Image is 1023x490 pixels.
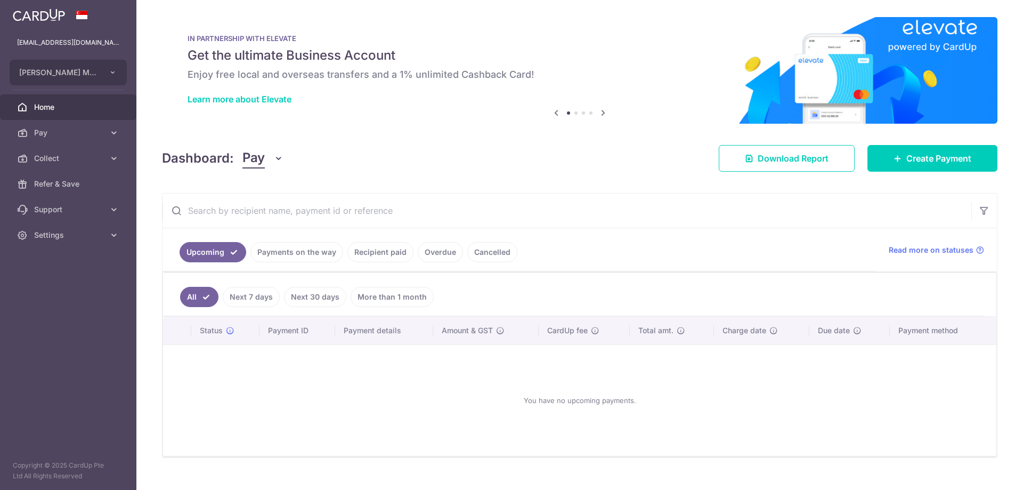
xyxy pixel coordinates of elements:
[176,354,984,447] div: You have no upcoming payments.
[906,152,971,165] span: Create Payment
[889,245,973,255] span: Read more on statuses
[719,145,855,172] a: Download Report
[418,242,463,262] a: Overdue
[10,60,127,85] button: [PERSON_NAME] MANAGEMENT CONSULTANCY (S) PTE. LTD.
[351,287,434,307] a: More than 1 month
[188,68,972,81] h6: Enjoy free local and overseas transfers and a 1% unlimited Cashback Card!
[34,179,104,189] span: Refer & Save
[818,325,850,336] span: Due date
[19,67,98,78] span: [PERSON_NAME] MANAGEMENT CONSULTANCY (S) PTE. LTD.
[259,317,335,344] th: Payment ID
[188,47,972,64] h5: Get the ultimate Business Account
[467,242,517,262] a: Cancelled
[722,325,766,336] span: Charge date
[223,287,280,307] a: Next 7 days
[242,148,265,168] span: Pay
[34,153,104,164] span: Collect
[284,287,346,307] a: Next 30 days
[162,149,234,168] h4: Dashboard:
[758,152,829,165] span: Download Report
[638,325,673,336] span: Total amt.
[867,145,997,172] a: Create Payment
[889,245,984,255] a: Read more on statuses
[13,9,65,21] img: CardUp
[347,242,413,262] a: Recipient paid
[34,204,104,215] span: Support
[162,17,997,124] img: Renovation banner
[34,230,104,240] span: Settings
[34,102,104,113] span: Home
[200,325,223,336] span: Status
[180,287,218,307] a: All
[250,242,343,262] a: Payments on the way
[17,37,119,48] p: [EMAIL_ADDRESS][DOMAIN_NAME]
[188,34,972,43] p: IN PARTNERSHIP WITH ELEVATE
[890,317,996,344] th: Payment method
[163,194,971,228] input: Search by recipient name, payment id or reference
[547,325,588,336] span: CardUp fee
[188,94,291,105] a: Learn more about Elevate
[242,148,283,168] button: Pay
[442,325,493,336] span: Amount & GST
[34,127,104,138] span: Pay
[180,242,246,262] a: Upcoming
[335,317,433,344] th: Payment details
